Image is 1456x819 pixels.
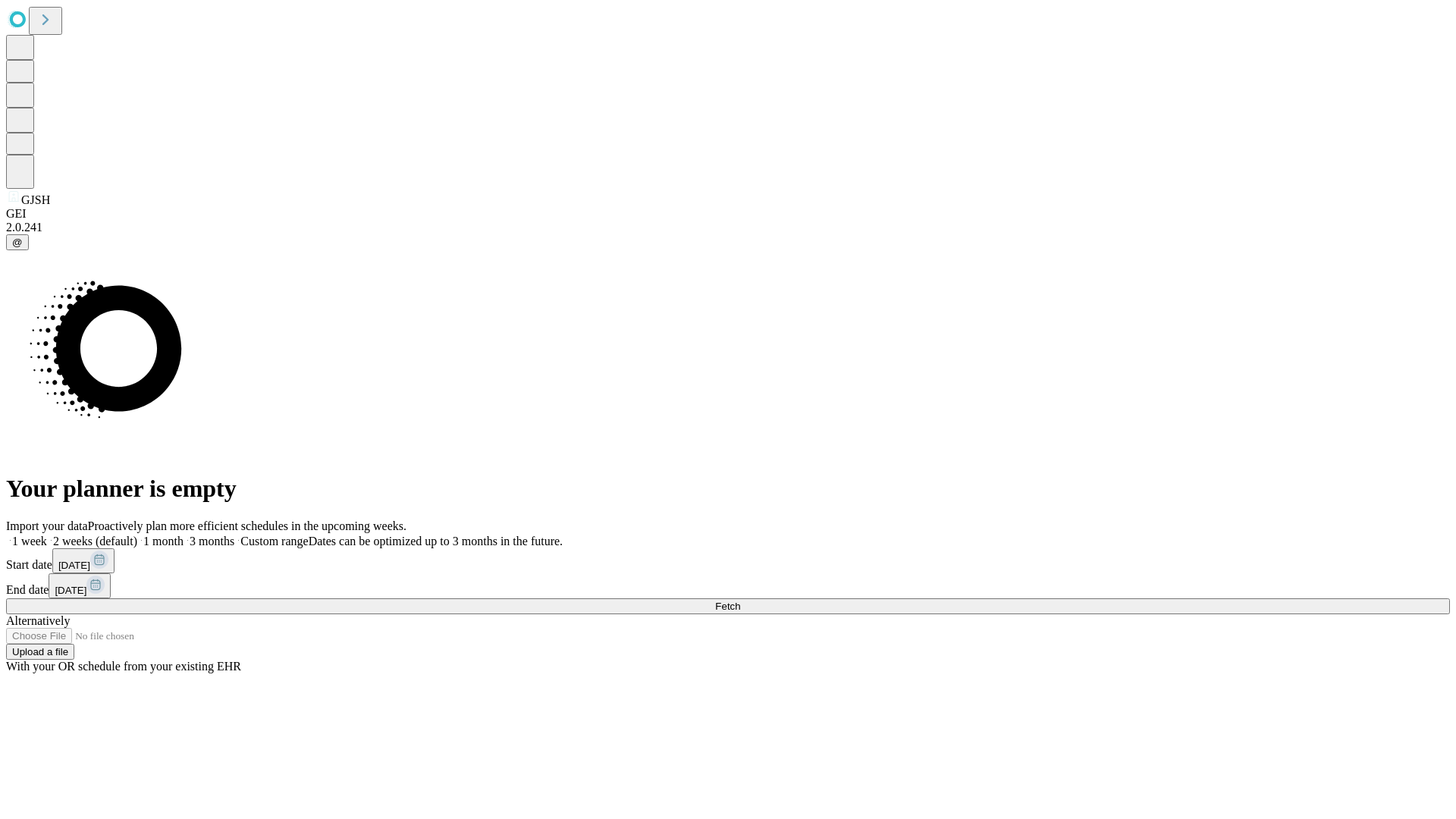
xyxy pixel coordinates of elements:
h1: Your planner is empty [6,475,1450,503]
span: [DATE] [55,585,86,596]
button: Fetch [6,598,1450,614]
span: Proactively plan more efficient schedules in the upcoming weeks. [88,519,406,532]
span: Dates can be optimized up to 3 months in the future. [309,535,563,548]
span: 3 months [190,535,234,548]
span: Custom range [240,535,308,548]
span: With your OR schedule from your existing EHR [6,660,241,673]
button: Upload a file [6,644,74,660]
div: 2.0.241 [6,221,1450,234]
button: [DATE] [49,573,111,598]
button: @ [6,234,29,250]
span: 1 month [143,535,184,548]
span: Alternatively [6,614,70,627]
span: GJSH [21,193,50,206]
span: @ [12,237,23,248]
span: Fetch [715,601,740,612]
span: 2 weeks (default) [53,535,137,548]
div: Start date [6,548,1450,573]
span: 1 week [12,535,47,548]
div: GEI [6,207,1450,221]
span: Import your data [6,519,88,532]
div: End date [6,573,1450,598]
span: [DATE] [58,560,90,571]
button: [DATE] [52,548,115,573]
